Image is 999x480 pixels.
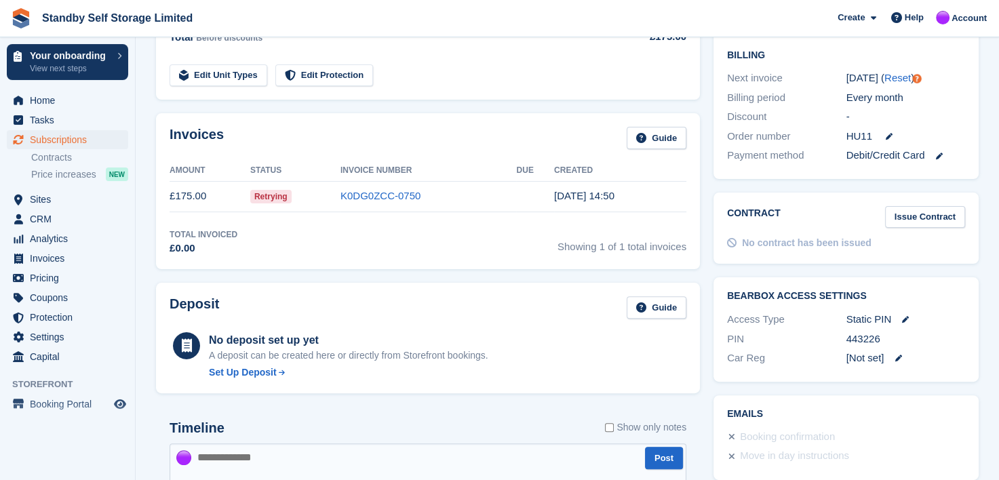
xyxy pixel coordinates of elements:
div: Every month [846,90,966,106]
a: menu [7,347,128,366]
h2: Deposit [170,296,219,319]
div: Billing period [727,90,846,106]
button: Post [645,447,683,469]
span: Home [30,91,111,110]
a: menu [7,308,128,327]
div: No contract has been issued [742,236,871,250]
div: [Not set] [846,351,966,366]
a: Set Up Deposit [209,365,488,380]
div: Move in day instructions [740,448,849,464]
a: Edit Protection [275,64,373,87]
a: menu [7,229,128,248]
span: Create [838,11,865,24]
div: - [846,109,966,125]
span: Storefront [12,378,135,391]
p: A deposit can be created here or directly from Storefront bookings. [209,348,488,363]
div: NEW [106,167,128,181]
div: Order number [727,129,846,144]
a: Your onboarding View next steps [7,44,128,80]
a: menu [7,209,128,228]
div: Next invoice [727,71,846,86]
label: Show only notes [605,420,686,435]
span: Total [170,31,193,43]
th: Amount [170,160,250,182]
a: Guide [627,127,686,149]
h2: Invoices [170,127,224,149]
a: menu [7,288,128,307]
a: menu [7,190,128,209]
a: menu [7,91,128,110]
a: Issue Contract [885,206,965,228]
a: menu [7,327,128,346]
span: Help [905,11,924,24]
a: Guide [627,296,686,319]
span: Subscriptions [30,130,111,149]
h2: BearBox Access Settings [727,291,965,302]
img: stora-icon-8386f47178a22dfd0bd8f6a31ec36ba5ce8667c1dd55bd0f319d3a0aa187defe.svg [11,8,31,28]
img: Sue Ford [936,11,949,24]
td: £175.00 [170,181,250,212]
a: menu [7,111,128,129]
p: Your onboarding [30,51,111,60]
a: menu [7,395,128,414]
span: Analytics [30,229,111,248]
input: Show only notes [605,420,614,435]
th: Invoice Number [340,160,517,182]
time: 2025-09-22 13:50:01 UTC [554,190,614,201]
span: Sites [30,190,111,209]
div: £0.00 [170,241,237,256]
span: Account [952,12,987,25]
th: Due [516,160,554,182]
h2: Timeline [170,420,224,436]
a: Preview store [112,396,128,412]
a: menu [7,268,128,287]
div: Access Type [727,312,846,327]
div: Booking confirmation [740,429,835,445]
h2: Emails [727,409,965,420]
span: Invoices [30,249,111,268]
p: View next steps [30,62,111,75]
a: Standby Self Storage Limited [37,7,198,29]
div: Tooltip anchor [911,73,923,85]
div: Total Invoiced [170,228,237,241]
span: Booking Portal [30,395,111,414]
a: K0DG0ZCC-0750 [340,190,420,201]
img: Sue Ford [176,450,191,465]
div: [DATE] ( ) [846,71,966,86]
a: menu [7,249,128,268]
span: Before discounts [196,33,262,43]
div: Static PIN [846,312,966,327]
span: HU11 [846,129,872,144]
div: Car Reg [727,351,846,366]
span: Showing 1 of 1 total invoices [557,228,686,256]
h2: Contract [727,206,781,228]
th: Status [250,160,340,182]
span: Capital [30,347,111,366]
div: Discount [727,109,846,125]
div: PIN [727,332,846,347]
span: CRM [30,209,111,228]
span: Settings [30,327,111,346]
th: Created [554,160,686,182]
a: menu [7,130,128,149]
div: No deposit set up yet [209,332,488,348]
div: Set Up Deposit [209,365,277,380]
span: Coupons [30,288,111,307]
span: Tasks [30,111,111,129]
h2: Billing [727,47,965,61]
span: Retrying [250,190,292,203]
span: Protection [30,308,111,327]
div: Payment method [727,148,846,163]
div: 443226 [846,332,966,347]
span: Pricing [30,268,111,287]
a: Price increases NEW [31,167,128,182]
a: Contracts [31,151,128,164]
a: Edit Unit Types [170,64,267,87]
div: Debit/Credit Card [846,148,966,163]
span: Price increases [31,168,96,181]
a: Reset [884,72,911,83]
